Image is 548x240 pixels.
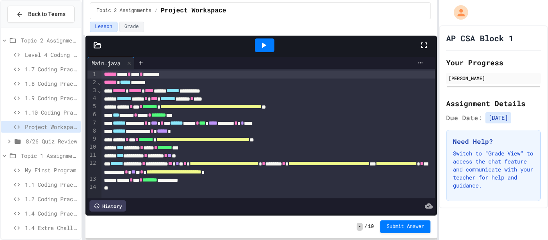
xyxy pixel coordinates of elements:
[87,59,124,67] div: Main.java
[357,223,363,231] span: -
[87,87,97,95] div: 3
[87,135,97,143] div: 9
[25,50,78,59] span: Level 4 Coding Challenge
[119,22,144,32] button: Grade
[90,22,118,32] button: Lesson
[26,137,78,145] span: 8/26 Quiz Review
[25,195,78,203] span: 1.2 Coding Practice
[21,151,78,160] span: Topic 1 Assignments
[25,94,78,102] span: 1.9 Coding Practice
[368,224,373,230] span: 10
[380,220,431,233] button: Submit Answer
[87,119,97,127] div: 7
[25,209,78,218] span: 1.4 Coding Practice
[364,224,367,230] span: /
[25,224,78,232] span: 1.4 Extra Challenge Problem
[21,36,78,44] span: Topic 2 Assignments
[453,149,534,190] p: Switch to "Grade View" to access the chat feature and communicate with your teacher for help and ...
[87,71,97,79] div: 1
[87,127,97,135] div: 8
[87,111,97,119] div: 6
[28,10,65,18] span: Back to Teams
[155,8,158,14] span: /
[25,123,78,131] span: Project Workspace
[25,166,78,174] span: My First Program
[25,65,78,73] span: 1.7 Coding Practice
[87,79,97,87] div: 2
[97,79,101,85] span: Fold line
[89,200,126,212] div: History
[97,87,101,93] span: Fold line
[161,6,226,16] span: Project Workspace
[87,143,97,151] div: 10
[87,151,97,159] div: 11
[25,108,78,117] span: 1.10 Coding Practice
[97,8,152,14] span: Topic 2 Assignments
[453,137,534,146] h3: Need Help?
[87,183,97,191] div: 14
[445,3,470,22] div: My Account
[87,57,134,69] div: Main.java
[446,57,541,68] h2: Your Progress
[449,75,538,82] div: [PERSON_NAME]
[446,32,513,44] h1: AP CSA Block 1
[446,98,541,109] h2: Assignment Details
[387,224,424,230] span: Submit Answer
[446,113,482,123] span: Due Date:
[87,159,97,175] div: 12
[87,175,97,183] div: 13
[25,79,78,88] span: 1.8 Coding Practice
[87,103,97,111] div: 5
[87,95,97,103] div: 4
[485,112,511,123] span: [DATE]
[25,180,78,189] span: 1.1 Coding Practice
[7,6,75,23] button: Back to Teams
